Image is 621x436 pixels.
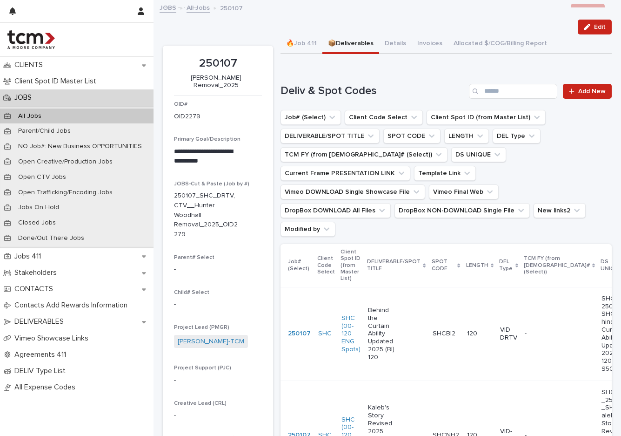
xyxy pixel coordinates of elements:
button: 🔥Job 411 [280,34,322,54]
button: Invoices [412,34,448,54]
button: DS UNIQUE [451,147,506,162]
p: Behind the Curtain Ability Updated 2025 (BI) 120 [368,307,395,361]
p: Agreements 411 [11,350,73,359]
h1: Deliv & Spot Codes [280,84,465,98]
a: SHC (00-120 ENG Spots) [341,314,361,354]
p: 250107_SHC_DRTV, CTV__Hunter Woodhall Removal_2025_OID2279 [174,191,240,239]
p: All Jobs [11,112,49,120]
button: Vimeo Final Web [429,184,499,199]
button: Details [379,34,412,54]
button: Edit [578,20,612,34]
button: TCM FY (from Job# (Select)) [280,147,447,162]
p: - [174,375,262,385]
p: Open CTV Jobs [11,173,73,181]
button: New links2 [534,203,586,218]
p: Closed Jobs [11,219,63,227]
input: Search [469,84,557,99]
button: SPOT CODE [383,129,441,143]
p: DELIV Type List [11,367,73,375]
button: Allocated $/COG/Billing Report [448,34,553,54]
button: Job# (Select) [280,110,341,125]
p: Client Spot ID Master List [11,77,104,86]
p: All Expense Codes [11,383,83,392]
p: 250107 [174,57,262,70]
p: SHCBI2 [433,328,457,338]
p: Jobs On Hold [11,204,67,211]
span: Creative Lead (CRL) [174,401,227,406]
p: DELIVERABLES [11,317,71,326]
button: DropBox DOWNLOAD All Files [280,203,391,218]
p: LENGTH [466,260,488,271]
p: DELIVERABLE/SPOT TITLE [367,257,421,274]
p: - [174,265,262,274]
p: - [174,410,262,420]
p: Contacts Add Rewards Information [11,301,135,310]
img: 4hMmSqQkux38exxPVZHQ [7,30,55,49]
p: Parent/Child Jobs [11,127,78,135]
p: Stakeholders [11,268,64,277]
span: Child# Select [174,290,209,295]
p: DEL Type [499,257,513,274]
p: Done/Out There Jobs [11,234,92,242]
span: Add New [578,88,606,95]
button: Template Link [414,166,476,181]
a: JOBS [160,2,176,13]
p: SPOT CODE [432,257,455,274]
a: 250107 [288,330,311,338]
p: 250107 [220,2,243,13]
span: Project Support (PJC) [174,365,231,371]
span: Edit [594,24,606,30]
span: Parent# Select [174,255,214,260]
p: - [174,300,262,309]
p: - [525,330,552,338]
p: OID2279 [174,112,200,122]
button: Current Frame PRESENTATION LINK [280,166,410,181]
p: JOBS [11,93,39,102]
p: Client Spot ID (from Master List) [341,247,361,284]
span: Project Lead (PMGR) [174,325,229,330]
p: 120 [467,330,493,338]
span: Primary Goal/Description [174,136,240,142]
button: 📦Deliverables [322,34,379,54]
p: Job# (Select) [288,257,312,274]
a: SHC [318,330,332,338]
p: CLIENTS [11,61,50,69]
p: Vimeo Showcase Links [11,334,96,343]
a: Add New [563,84,612,99]
p: [PERSON_NAME] Removal_2025 [174,74,258,90]
p: TCM FY (from [DEMOGRAPHIC_DATA]# (Select)) [524,253,590,277]
a: All Jobs [187,2,210,13]
p: Open Trafficking/Encoding Jobs [11,189,120,197]
p: VID-DRTV [500,326,517,342]
p: Jobs 411 [11,252,48,261]
p: CONTACTS [11,285,60,293]
span: JOBS-Cut & Paste (Job by #) [174,181,249,187]
p: Open Creative/Production Jobs [11,158,120,166]
a: [PERSON_NAME]-TCM [178,337,244,347]
button: DELIVERABLE/SPOT TITLE [280,129,380,143]
button: Client Spot ID (from Master List) [427,110,546,125]
p: Client Code Select [317,253,335,277]
button: Modified by [280,222,335,237]
p: NO Job#: New Business OPPORTUNITIES [11,143,149,150]
button: Client Code Select [345,110,423,125]
button: LENGTH [444,129,489,143]
button: DropBox NON-DOWNLOAD Single File [394,203,530,218]
button: DEL Type [493,129,541,143]
span: OID# [174,102,187,107]
button: Vimeo DOWNLOAD Single Showcase File [280,184,425,199]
